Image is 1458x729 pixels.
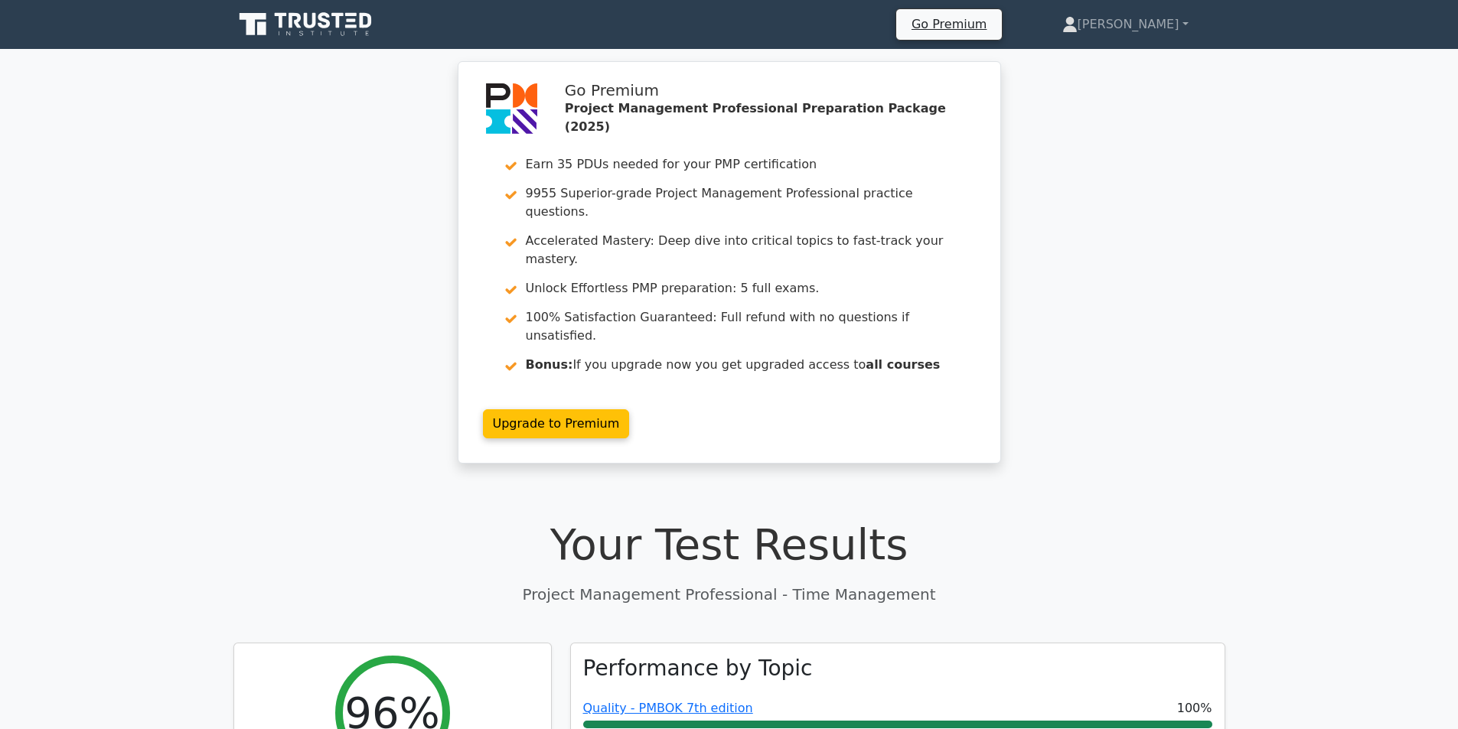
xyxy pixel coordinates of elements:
h3: Performance by Topic [583,656,813,682]
a: [PERSON_NAME] [1026,9,1225,40]
h1: Your Test Results [233,519,1225,570]
a: Upgrade to Premium [483,409,630,438]
a: Quality - PMBOK 7th edition [583,701,753,715]
span: 100% [1177,699,1212,718]
p: Project Management Professional - Time Management [233,583,1225,606]
a: Go Premium [902,14,996,34]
